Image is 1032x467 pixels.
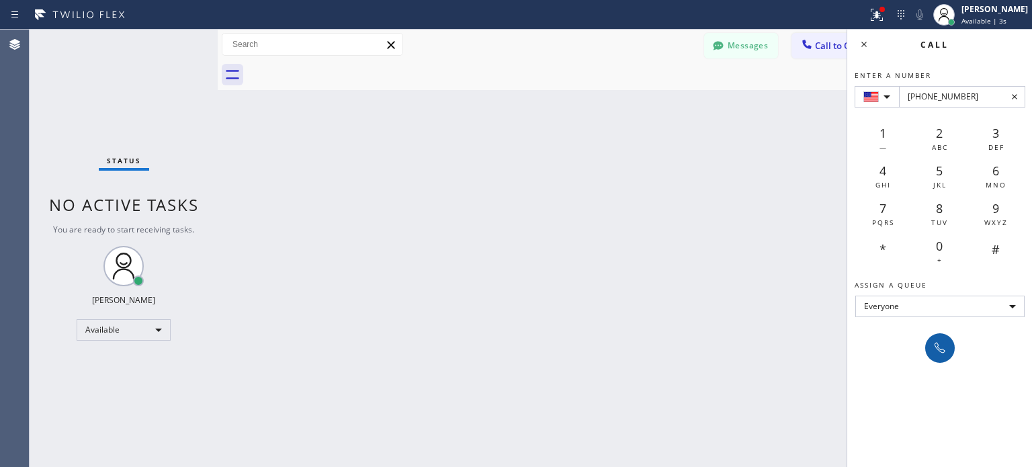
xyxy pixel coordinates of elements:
[936,163,943,179] span: 5
[986,180,1006,189] span: MNO
[92,294,155,306] div: [PERSON_NAME]
[855,280,927,290] span: Assign a queue
[107,156,141,165] span: Status
[992,163,999,179] span: 6
[933,180,947,189] span: JKL
[77,319,171,341] div: Available
[815,40,886,52] span: Call to Customer
[49,194,199,216] span: No active tasks
[931,218,948,227] span: TUV
[992,200,999,216] span: 9
[992,241,1000,257] span: #
[984,218,1008,227] span: WXYZ
[222,34,402,55] input: Search
[53,224,194,235] span: You are ready to start receiving tasks.
[910,5,929,24] button: Mute
[936,200,943,216] span: 8
[961,3,1028,15] div: [PERSON_NAME]
[992,125,999,141] span: 3
[704,33,778,58] button: Messages
[879,125,886,141] span: 1
[879,163,886,179] span: 4
[988,142,1004,152] span: DEF
[936,238,943,254] span: 0
[791,33,894,58] button: Call to Customer
[879,142,888,152] span: —
[879,200,886,216] span: 7
[872,218,894,227] span: PQRS
[932,142,948,152] span: ABC
[855,296,1025,317] div: Everyone
[961,16,1006,26] span: Available | 3s
[937,255,943,265] span: +
[936,125,943,141] span: 2
[875,180,891,189] span: GHI
[855,71,931,80] span: Enter a number
[920,39,949,50] span: Call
